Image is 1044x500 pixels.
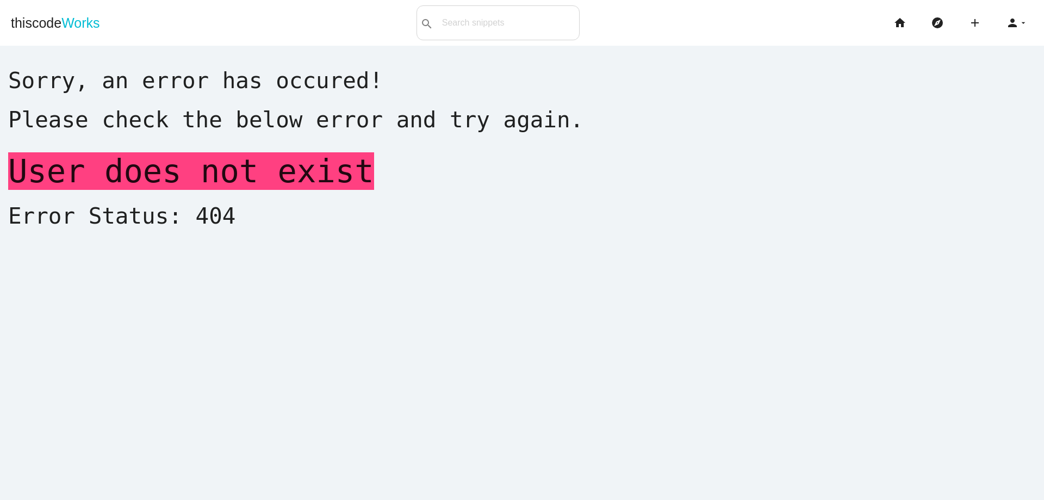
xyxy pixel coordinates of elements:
[8,152,374,190] span: User does not exist
[11,5,100,40] a: thiscodeWorks
[8,69,1036,93] h3: Sorry, an error has occured!
[893,5,906,40] i: home
[1006,5,1019,40] i: person
[8,204,1036,229] h3: Error Status: 404
[1019,5,1028,40] i: arrow_drop_down
[8,108,1036,132] h3: Please check the below error and try again.
[61,15,100,30] span: Works
[931,5,944,40] i: explore
[417,6,437,40] button: search
[437,11,579,34] input: Search snippets
[968,5,981,40] i: add
[420,7,433,41] i: search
